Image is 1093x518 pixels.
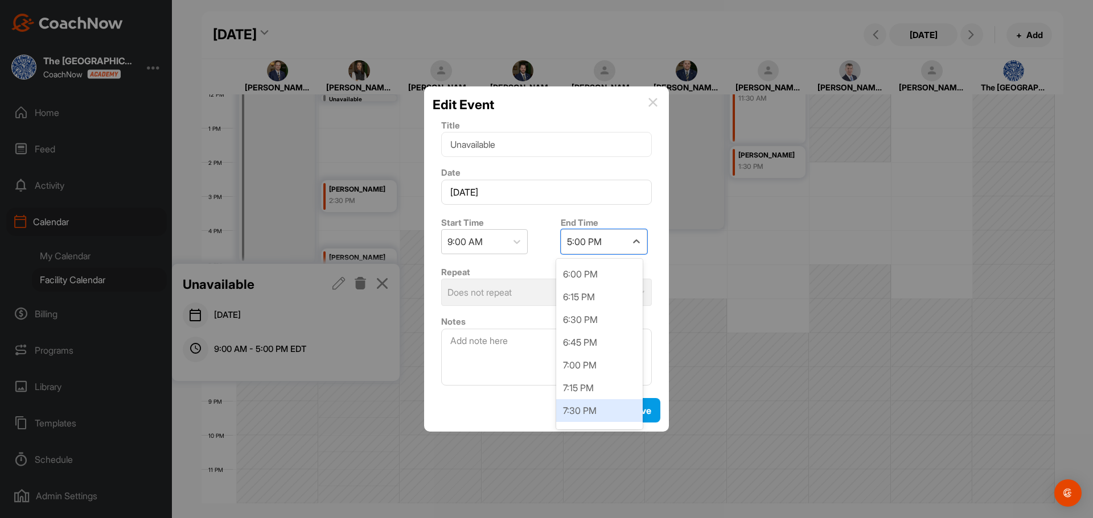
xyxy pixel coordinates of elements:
[441,217,484,228] label: Start Time
[556,263,643,285] div: 6:00 PM
[447,235,483,248] div: 9:00 AM
[441,316,466,327] label: Notes
[441,267,470,277] label: Repeat
[648,98,658,107] img: info
[441,132,652,157] input: Event Name
[556,308,643,331] div: 6:30 PM
[556,354,643,376] div: 7:00 PM
[556,376,643,399] div: 7:15 PM
[433,95,494,114] h2: Edit Event
[441,120,460,131] label: Title
[1054,479,1082,507] div: Open Intercom Messenger
[441,180,652,205] input: Select Date
[567,235,602,248] div: 5:00 PM
[556,399,643,422] div: 7:30 PM
[556,285,643,308] div: 6:15 PM
[441,167,461,178] label: Date
[556,331,643,354] div: 6:45 PM
[556,422,643,445] div: 7:45 PM
[561,217,598,228] label: End Time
